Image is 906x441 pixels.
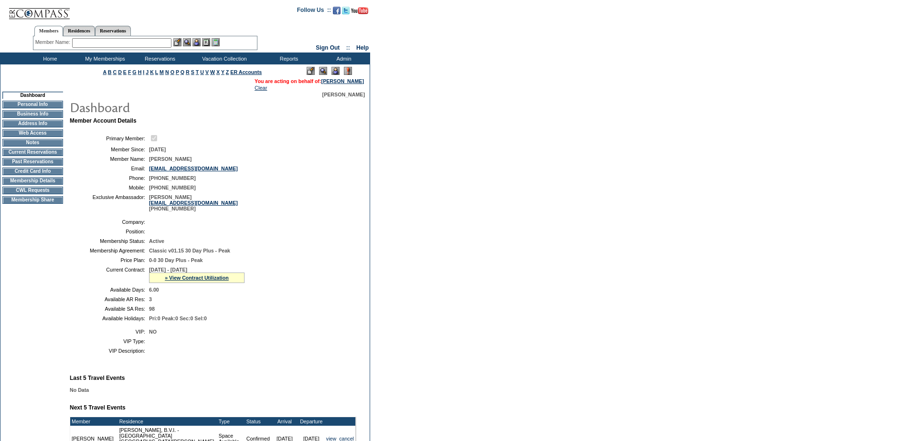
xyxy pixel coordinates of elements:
a: K [150,69,154,75]
a: [PERSON_NAME] [321,78,364,84]
a: G [132,69,136,75]
td: Position: [74,229,145,234]
td: Admin [315,52,370,64]
td: Available Holidays: [74,315,145,321]
td: Business Info [2,110,63,118]
td: Member [70,417,115,426]
td: Address Info [2,120,63,127]
a: Z [226,69,229,75]
b: Next 5 Travel Events [70,404,126,411]
a: [EMAIL_ADDRESS][DOMAIN_NAME] [149,166,238,171]
td: Price Plan: [74,257,145,263]
a: D [118,69,122,75]
b: Member Account Details [70,117,137,124]
td: Notes [2,139,63,147]
td: Dashboard [2,92,63,99]
td: Membership Share [2,196,63,204]
img: View [183,38,191,46]
img: View Mode [319,67,327,75]
td: Credit Card Info [2,168,63,175]
td: Type [217,417,245,426]
a: O [171,69,174,75]
td: VIP: [74,329,145,335]
td: Member Name: [74,156,145,162]
a: A [103,69,107,75]
td: Phone: [74,175,145,181]
td: Residence [118,417,217,426]
td: Vacation Collection [186,52,260,64]
img: Impersonate [192,38,201,46]
img: pgTtlDashboard.gif [69,97,260,116]
a: Residences [63,26,95,36]
td: Membership Agreement: [74,248,145,253]
span: [PHONE_NUMBER] [149,175,196,181]
img: b_edit.gif [173,38,181,46]
span: [PERSON_NAME] [PHONE_NUMBER] [149,194,238,211]
a: H [138,69,142,75]
span: You are acting on behalf of: [255,78,364,84]
span: 98 [149,306,155,312]
a: Sign Out [316,44,340,51]
span: [DATE] [149,147,166,152]
td: Membership Status: [74,238,145,244]
b: Last 5 Travel Events [70,375,125,381]
td: Web Access [2,129,63,137]
td: Member Since: [74,147,145,152]
td: Membership Details [2,177,63,185]
a: Become our fan on Facebook [333,10,341,15]
td: Past Reservations [2,158,63,166]
img: Log Concern/Member Elevation [344,67,352,75]
img: Subscribe to our YouTube Channel [351,7,368,14]
a: Y [221,69,224,75]
td: Arrival [271,417,298,426]
td: Status [245,417,271,426]
img: Edit Mode [307,67,315,75]
a: F [128,69,131,75]
a: J [146,69,149,75]
a: S [191,69,194,75]
td: Departure [298,417,325,426]
td: Reservations [131,52,186,64]
td: Mobile: [74,185,145,190]
td: My Memberships [76,52,131,64]
a: N [165,69,169,75]
a: W [210,69,215,75]
a: P [176,69,179,75]
a: [EMAIL_ADDRESS][DOMAIN_NAME] [149,200,238,206]
a: Clear [255,85,267,91]
span: Pri:0 Peak:0 Sec:0 Sel:0 [149,315,207,321]
div: Member Name: [35,38,72,46]
td: Available SA Res: [74,306,145,312]
td: Company: [74,219,145,225]
a: ER Accounts [230,69,262,75]
a: Subscribe to our YouTube Channel [351,10,368,15]
a: E [123,69,127,75]
td: Follow Us :: [297,6,331,17]
a: Help [356,44,369,51]
span: [DATE] - [DATE] [149,267,187,273]
a: C [113,69,117,75]
td: Email: [74,166,145,171]
a: M [160,69,164,75]
span: Classic v01.15 30 Day Plus - Peak [149,248,230,253]
a: V [205,69,209,75]
a: B [108,69,112,75]
span: 0-0 30 Day Plus - Peak [149,257,203,263]
span: :: [346,44,350,51]
td: Available Days: [74,287,145,293]
td: Exclusive Ambassador: [74,194,145,211]
span: 6.00 [149,287,159,293]
span: [PERSON_NAME] [149,156,192,162]
a: Q [181,69,184,75]
td: Current Reservations [2,148,63,156]
a: » View Contract Utilization [165,275,229,281]
img: Reservations [202,38,210,46]
img: Follow us on Twitter [342,7,350,14]
td: Home [21,52,76,64]
a: U [200,69,204,75]
span: [PERSON_NAME] [322,92,365,97]
span: Active [149,238,164,244]
img: b_calculator.gif [212,38,220,46]
span: NO [149,329,157,335]
span: [PHONE_NUMBER] [149,185,196,190]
